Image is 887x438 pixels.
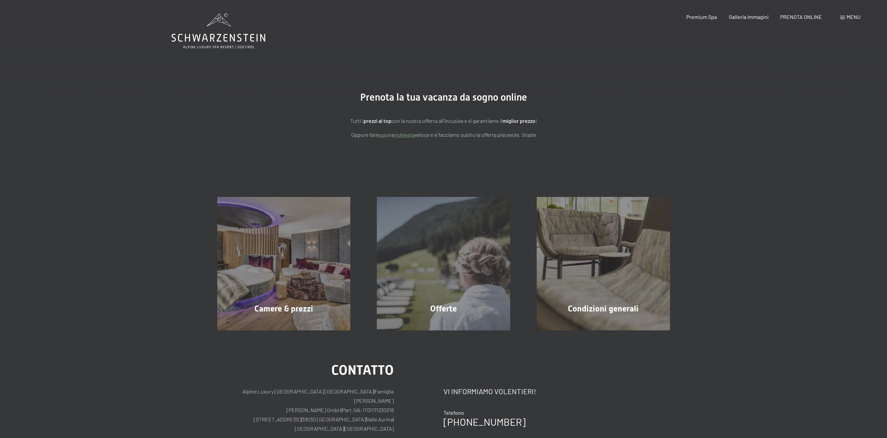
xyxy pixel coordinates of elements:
[503,118,535,124] strong: miglior prezzo
[394,131,415,138] a: richiesta
[729,14,769,20] a: Galleria immagini
[523,197,683,330] a: Vacanze in Trentino Alto Adige all'Hotel Schwarzenstein Condizioni generali
[344,425,345,432] span: |
[217,387,394,433] p: Alpine Luxury [GEOGRAPHIC_DATA] [GEOGRAPHIC_DATA] Famiglia [PERSON_NAME] [PERSON_NAME] GmbH Part....
[204,197,364,330] a: Vacanze in Trentino Alto Adige all'Hotel Schwarzenstein Camere & prezzi
[443,387,536,395] span: Vi informiamo volentieri!
[278,131,609,139] p: Oppure fate una veloce e vi facciamo subito la offerta piacevole. Grazie
[443,416,525,428] a: [PHONE_NUMBER]
[568,304,639,313] span: Condizioni generali
[341,407,342,413] span: |
[847,14,860,20] span: Menu
[374,388,375,394] span: |
[331,362,394,378] span: Contatto
[378,131,385,138] a: quì
[780,14,822,20] a: PRENOTA ONLINE
[364,118,391,124] strong: prezzi al top
[360,91,527,103] span: Prenota la tua vacanza da sogno online
[364,197,523,330] a: Vacanze in Trentino Alto Adige all'Hotel Schwarzenstein Offerte
[686,14,717,20] a: Premium Spa
[393,416,394,422] span: |
[254,304,313,313] span: Camere & prezzi
[301,416,302,422] span: |
[430,304,457,313] span: Offerte
[278,117,609,125] p: Tutti i con la nostra offerta all'incusive e vi garantiamo il !
[443,409,464,416] span: Telefono
[366,416,367,422] span: |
